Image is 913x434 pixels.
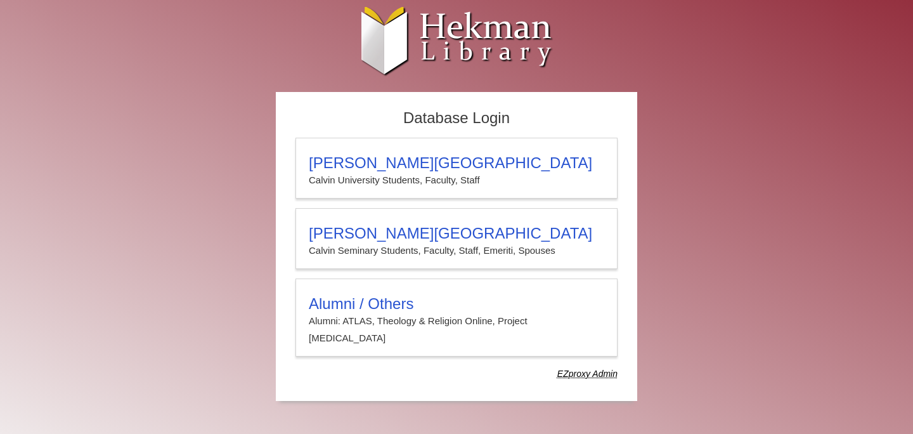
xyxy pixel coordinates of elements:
[557,369,618,379] dfn: Use Alumni login
[289,105,624,131] h2: Database Login
[309,242,604,259] p: Calvin Seminary Students, Faculty, Staff, Emeriti, Spouses
[295,208,618,269] a: [PERSON_NAME][GEOGRAPHIC_DATA]Calvin Seminary Students, Faculty, Staff, Emeriti, Spouses
[295,138,618,199] a: [PERSON_NAME][GEOGRAPHIC_DATA]Calvin University Students, Faculty, Staff
[309,225,604,242] h3: [PERSON_NAME][GEOGRAPHIC_DATA]
[309,154,604,172] h3: [PERSON_NAME][GEOGRAPHIC_DATA]
[309,295,604,346] summary: Alumni / OthersAlumni: ATLAS, Theology & Religion Online, Project [MEDICAL_DATA]
[309,313,604,346] p: Alumni: ATLAS, Theology & Religion Online, Project [MEDICAL_DATA]
[309,172,604,188] p: Calvin University Students, Faculty, Staff
[309,295,604,313] h3: Alumni / Others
